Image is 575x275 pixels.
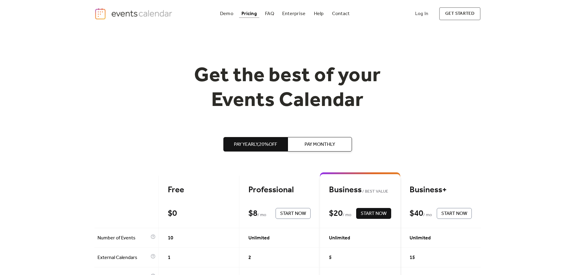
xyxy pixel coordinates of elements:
div: Enterprise [282,12,305,15]
span: Unlimited [329,235,350,242]
button: Pay Yearly,20%off [223,137,288,152]
span: 5 [329,254,332,261]
span: 1 [168,254,171,261]
span: Start Now [441,210,467,217]
div: Business+ [410,185,472,195]
span: Start Now [280,210,306,217]
a: Help [311,10,326,18]
a: Contact [330,10,352,18]
div: $ 20 [329,208,343,219]
span: / mo [343,212,351,219]
div: Professional [248,185,311,195]
span: 2 [248,254,251,261]
div: $ 40 [410,208,423,219]
a: Demo [218,10,236,18]
div: Demo [220,12,233,15]
span: Pay Yearly, 20% off [234,141,277,148]
div: $ 8 [248,208,257,219]
div: $ 0 [168,208,177,219]
a: get started [439,7,481,20]
div: Help [314,12,324,15]
div: FAQ [265,12,274,15]
a: home [94,8,174,20]
span: Pay Monthly [305,141,335,148]
span: / mo [257,212,266,219]
span: BEST VALUE [362,188,388,195]
a: FAQ [263,10,276,18]
button: Start Now [276,208,311,219]
a: Log In [409,7,434,20]
button: Start Now [437,208,472,219]
span: / mo [423,212,432,219]
div: Free [168,185,230,195]
span: Unlimited [248,235,270,242]
a: Pricing [239,10,259,18]
span: 15 [410,254,415,261]
span: Number of Events [97,235,149,242]
div: Pricing [241,12,257,15]
a: Enterprise [280,10,308,18]
span: Start Now [361,210,387,217]
span: 10 [168,235,173,242]
div: Contact [332,12,350,15]
span: External Calendars [97,254,149,261]
span: Unlimited [410,235,431,242]
button: Start Now [356,208,391,219]
button: Pay Monthly [288,137,352,152]
h1: Get the best of your Events Calendar [172,64,404,113]
div: Business [329,185,391,195]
